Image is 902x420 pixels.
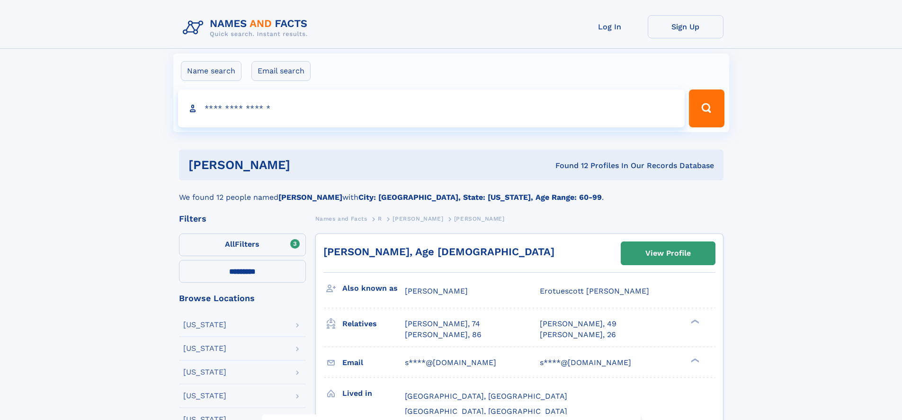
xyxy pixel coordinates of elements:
[342,385,405,402] h3: Lived in
[378,215,382,222] span: R
[454,215,505,222] span: [PERSON_NAME]
[405,407,567,416] span: [GEOGRAPHIC_DATA], [GEOGRAPHIC_DATA]
[393,215,443,222] span: [PERSON_NAME]
[358,193,602,202] b: City: [GEOGRAPHIC_DATA], State: [US_STATE], Age Range: 60-99
[621,242,715,265] a: View Profile
[423,161,714,171] div: Found 12 Profiles In Our Records Database
[178,89,685,127] input: search input
[179,15,315,41] img: Logo Names and Facts
[225,240,235,249] span: All
[645,242,691,264] div: View Profile
[540,286,649,295] span: Erotuescott [PERSON_NAME]
[179,233,306,256] label: Filters
[183,321,226,329] div: [US_STATE]
[405,330,482,340] a: [PERSON_NAME], 86
[183,345,226,352] div: [US_STATE]
[181,61,241,81] label: Name search
[278,193,342,202] b: [PERSON_NAME]
[689,89,724,127] button: Search Button
[405,319,480,329] a: [PERSON_NAME], 74
[342,316,405,332] h3: Relatives
[405,392,567,401] span: [GEOGRAPHIC_DATA], [GEOGRAPHIC_DATA]
[342,280,405,296] h3: Also known as
[179,294,306,303] div: Browse Locations
[405,286,468,295] span: [PERSON_NAME]
[251,61,311,81] label: Email search
[183,392,226,400] div: [US_STATE]
[688,357,700,363] div: ❯
[315,213,367,224] a: Names and Facts
[179,214,306,223] div: Filters
[323,246,554,258] a: [PERSON_NAME], Age [DEMOGRAPHIC_DATA]
[572,15,648,38] a: Log In
[342,355,405,371] h3: Email
[183,368,226,376] div: [US_STATE]
[393,213,443,224] a: [PERSON_NAME]
[540,319,616,329] a: [PERSON_NAME], 49
[648,15,723,38] a: Sign Up
[688,319,700,325] div: ❯
[540,330,616,340] a: [PERSON_NAME], 26
[378,213,382,224] a: R
[188,159,423,171] h1: [PERSON_NAME]
[179,180,723,203] div: We found 12 people named with .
